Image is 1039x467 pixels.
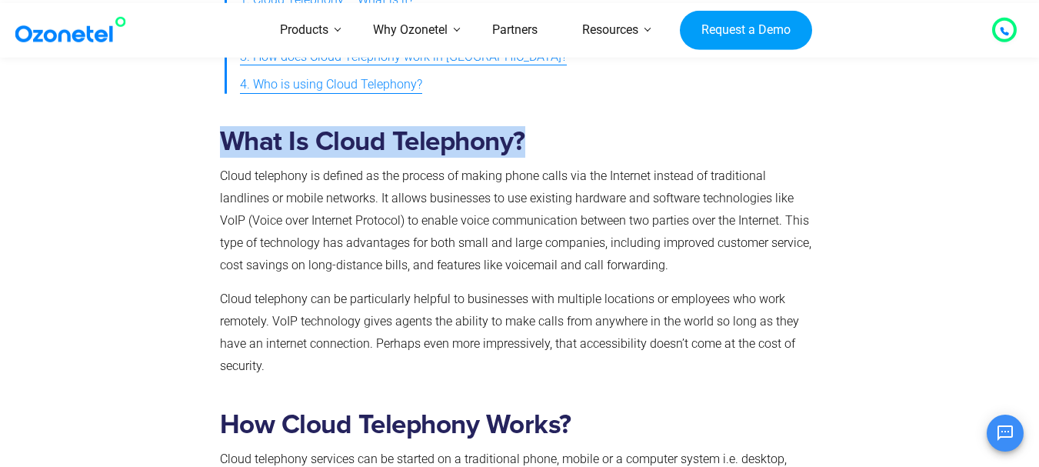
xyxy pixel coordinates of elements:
a: Why Ozonetel [351,3,470,58]
span: Cloud telephony can be particularly helpful to businesses with multiple locations or employees wh... [220,292,799,372]
b: How Cloud Telephony Works? [220,412,571,439]
b: What Is Cloud Telephony? [220,128,525,155]
a: Resources [560,3,661,58]
a: 4. Who is using Cloud Telephony? [240,71,422,99]
button: Open chat [987,415,1024,452]
span: Cloud telephony is defined as the process of making phone calls via the Internet instead of tradi... [220,168,811,272]
a: Products [258,3,351,58]
a: Request a Demo [680,10,811,50]
a: Partners [470,3,560,58]
span: 4. Who is using Cloud Telephony? [240,74,422,96]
